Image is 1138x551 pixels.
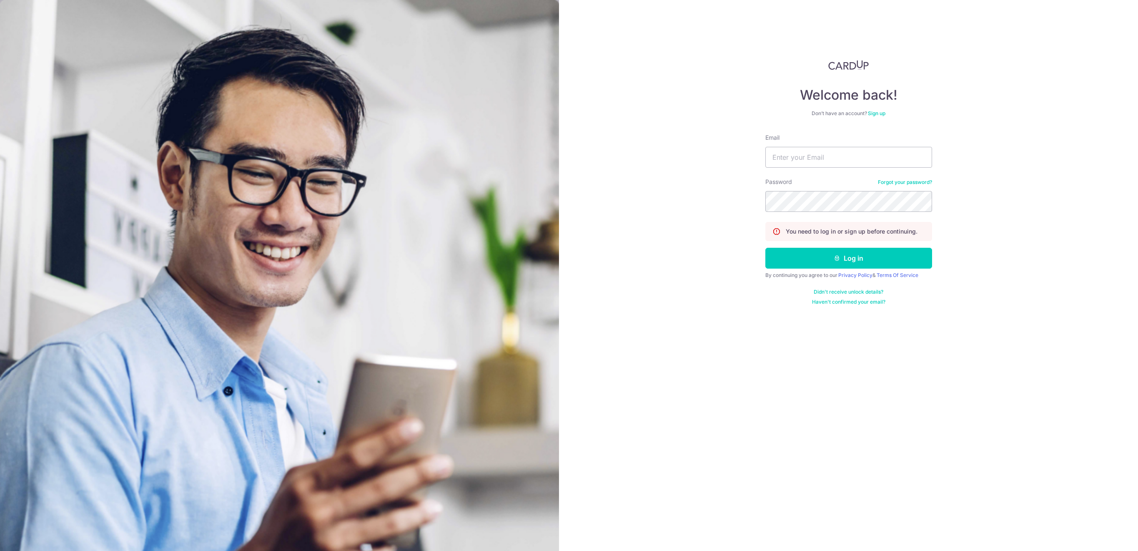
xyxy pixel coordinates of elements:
[765,147,932,168] input: Enter your Email
[765,178,792,186] label: Password
[765,272,932,279] div: By continuing you agree to our &
[765,110,932,117] div: Don’t have an account?
[838,272,872,278] a: Privacy Policy
[786,227,917,236] p: You need to log in or sign up before continuing.
[878,179,932,186] a: Forgot your password?
[765,248,932,269] button: Log in
[765,133,780,142] label: Email
[877,272,918,278] a: Terms Of Service
[868,110,885,116] a: Sign up
[765,87,932,103] h4: Welcome back!
[828,60,869,70] img: CardUp Logo
[812,299,885,305] a: Haven't confirmed your email?
[814,289,883,295] a: Didn't receive unlock details?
